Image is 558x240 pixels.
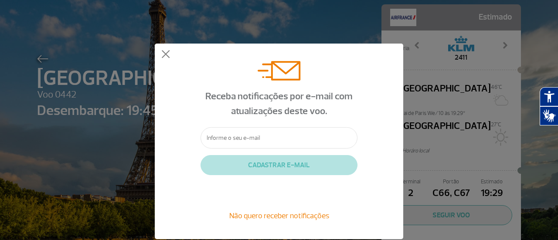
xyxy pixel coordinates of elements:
div: Plugin de acessibilidade da Hand Talk. [540,87,558,125]
button: Abrir tradutor de língua de sinais. [540,106,558,125]
input: Informe o seu e-mail [201,127,357,149]
button: Abrir recursos assistivos. [540,87,558,106]
button: CADASTRAR E-MAIL [201,155,357,175]
span: Não quero receber notificações [229,211,329,220]
span: Receba notificações por e-mail com atualizações deste voo. [205,90,353,117]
